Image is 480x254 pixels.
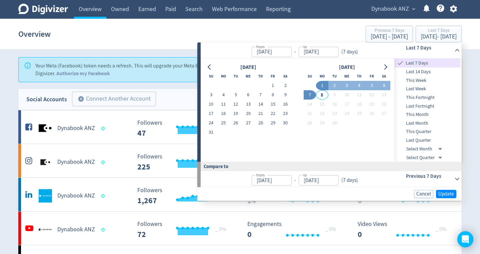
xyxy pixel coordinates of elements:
span: Last Month [394,120,460,127]
button: 25 [353,109,365,118]
th: Tuesday [230,72,242,81]
span: Last Fortnight [394,103,460,110]
button: 25 [217,118,230,128]
button: 24 [205,118,217,128]
button: 9 [328,90,341,100]
button: 23 [279,109,292,118]
button: 29 [316,118,328,128]
button: 3 [341,81,353,90]
h6: Last 7 Days [406,44,452,52]
span: This Fortnight [394,94,460,101]
a: Dynabook ANZ undefinedDynabook ANZ Followers --- Followers 1,267 <1% Engagements 24 Engagements 2... [18,178,462,211]
th: Saturday [378,72,390,81]
div: Last 7 Days [394,58,460,68]
button: 20 [242,109,254,118]
button: 3 [205,90,217,100]
button: Update [436,190,456,198]
button: 21 [254,109,267,118]
button: 7 [304,90,316,100]
button: 12 [230,100,242,109]
div: This Quarter [394,127,460,136]
button: 31 [205,128,217,137]
svg: Followers --- [134,153,234,171]
button: 16 [279,100,292,109]
svg: Followers --- [134,120,234,137]
a: Dynabook ANZ undefinedDynabook ANZ Followers --- _ 0% Followers 47 Engagements 2 Engagements 2 50... [18,110,462,144]
th: Tuesday [328,72,341,81]
button: 18 [217,109,230,118]
button: 8 [267,90,279,100]
button: 4 [353,81,365,90]
h6: Previous 7 Days [406,172,452,180]
h1: Overview [18,23,51,45]
button: 6 [242,90,254,100]
button: Connect Another Account [72,92,156,106]
button: 14 [254,100,267,109]
h5: Dynabook ANZ [57,158,95,166]
div: Your Meta (Facebook) token needs a refresh. This will upgrade your Meta Business Manager permissi... [35,59,443,80]
button: 22 [267,109,279,118]
a: Dynabook ANZ undefinedDynabook ANZ Followers --- _ 0% Followers 72 Engagements 0 Engagements 0 _ ... [18,212,462,245]
div: This Month [394,110,460,119]
span: Last 14 Days [394,68,460,76]
span: This Month [394,111,460,118]
div: Last Week [394,85,460,93]
button: Cancel [414,190,433,198]
button: 10 [205,100,217,109]
img: Dynabook ANZ undefined [39,155,52,169]
button: 8 [316,90,328,100]
button: 15 [316,100,328,109]
button: 28 [304,118,316,128]
th: Friday [365,72,378,81]
div: Last 14 Days [394,68,460,76]
div: Previous 7 Days [371,28,408,34]
button: 1 [316,81,328,90]
button: Last 7 Days[DATE]- [DATE] [416,26,462,42]
button: 2 [328,81,341,90]
div: from-to(7 days)Previous 7 Days [201,171,462,187]
button: Previous 7 Days[DATE] - [DATE] [366,26,413,42]
button: 10 [341,90,353,100]
button: 17 [341,100,353,109]
a: Connect Another Account [67,93,156,106]
button: Go to previous month [205,62,215,72]
button: 12 [365,90,378,100]
button: 29 [267,118,279,128]
h5: Dynabook ANZ [57,226,95,234]
th: Wednesday [242,72,254,81]
button: 11 [217,100,230,109]
button: 19 [230,109,242,118]
span: Last Quarter [394,137,460,144]
div: [DATE] - [DATE] [421,34,457,40]
label: to [303,44,307,49]
th: Monday [316,72,328,81]
span: Data last synced: 8 Sep 2025, 10:02am (AEST) [101,228,107,232]
span: Data last synced: 8 Sep 2025, 4:01am (AEST) [101,194,107,198]
th: Sunday [205,72,217,81]
button: 24 [341,109,353,118]
div: Select Month [406,145,445,153]
button: 26 [230,118,242,128]
span: Last 7 Days [404,59,460,67]
th: Sunday [304,72,316,81]
button: 5 [230,90,242,100]
label: from [256,172,265,178]
span: Data last synced: 8 Sep 2025, 12:02pm (AEST) [101,160,107,164]
span: expand_more [411,6,417,12]
button: 4 [217,90,230,100]
h5: Dynabook ANZ [57,124,95,132]
span: This Week [394,77,460,84]
svg: Video Views 0 [354,221,454,239]
button: 5 [365,81,378,90]
div: [DATE] [238,63,258,72]
button: 6 [378,81,390,90]
span: Cancel [416,192,431,197]
span: Last Week [394,85,460,93]
button: 11 [353,90,365,100]
button: 20 [378,100,390,109]
button: 19 [365,100,378,109]
div: Last 7 Days [421,28,457,34]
